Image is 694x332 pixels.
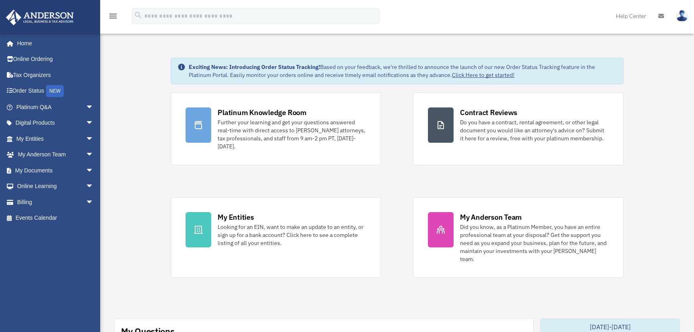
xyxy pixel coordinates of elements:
div: Based on your feedback, we're thrilled to announce the launch of our new Order Status Tracking fe... [189,63,617,79]
a: Contract Reviews Do you have a contract, rental agreement, or other legal document you would like... [413,93,623,165]
a: My Anderson Teamarrow_drop_down [6,147,106,163]
a: My Documentsarrow_drop_down [6,162,106,178]
a: Click Here to get started! [452,71,514,79]
a: Events Calendar [6,210,106,226]
a: Platinum Q&Aarrow_drop_down [6,99,106,115]
span: arrow_drop_down [86,115,102,132]
span: arrow_drop_down [86,178,102,195]
div: Contract Reviews [460,107,517,117]
div: NEW [46,85,64,97]
a: My Entitiesarrow_drop_down [6,131,106,147]
a: Online Ordering [6,51,106,67]
i: menu [108,11,118,21]
a: Digital Productsarrow_drop_down [6,115,106,131]
div: My Anderson Team [460,212,522,222]
div: My Entities [218,212,254,222]
i: search [134,11,143,20]
a: Billingarrow_drop_down [6,194,106,210]
div: Did you know, as a Platinum Member, you have an entire professional team at your disposal? Get th... [460,223,609,263]
strong: Exciting News: Introducing Order Status Tracking! [189,63,320,71]
a: Platinum Knowledge Room Further your learning and get your questions answered real-time with dire... [171,93,381,165]
a: Home [6,35,102,51]
span: arrow_drop_down [86,194,102,211]
div: Platinum Knowledge Room [218,107,307,117]
span: arrow_drop_down [86,99,102,115]
a: Online Learningarrow_drop_down [6,178,106,194]
a: My Entities Looking for an EIN, want to make an update to an entity, or sign up for a bank accoun... [171,197,381,278]
a: Tax Organizers [6,67,106,83]
img: Anderson Advisors Platinum Portal [4,10,76,25]
div: Further your learning and get your questions answered real-time with direct access to [PERSON_NAM... [218,118,366,150]
span: arrow_drop_down [86,162,102,179]
span: arrow_drop_down [86,131,102,147]
span: arrow_drop_down [86,147,102,163]
img: User Pic [676,10,688,22]
a: menu [108,14,118,21]
div: Looking for an EIN, want to make an update to an entity, or sign up for a bank account? Click her... [218,223,366,247]
a: Order StatusNEW [6,83,106,99]
div: Do you have a contract, rental agreement, or other legal document you would like an attorney's ad... [460,118,609,142]
a: My Anderson Team Did you know, as a Platinum Member, you have an entire professional team at your... [413,197,623,278]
